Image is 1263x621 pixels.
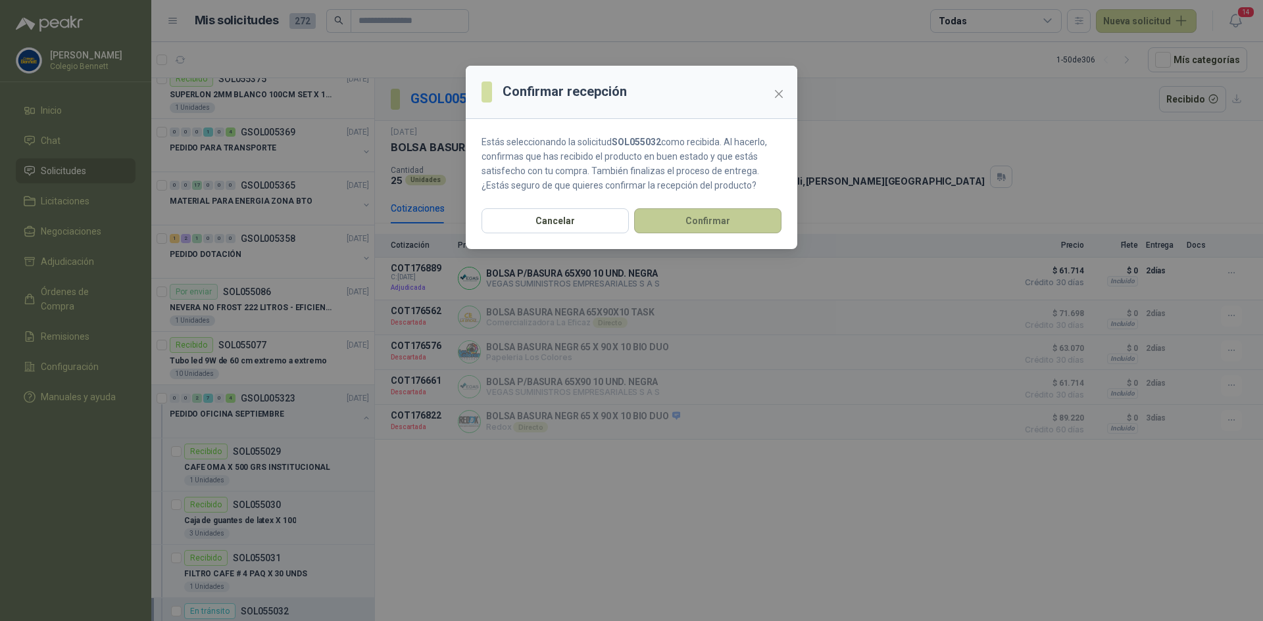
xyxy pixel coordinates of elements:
strong: SOL055032 [612,137,661,147]
button: Confirmar [634,208,781,233]
button: Close [768,83,789,104]
h3: Confirmar recepción [503,81,627,102]
span: close [774,89,784,99]
p: Estás seleccionando la solicitud como recibida. Al hacerlo, confirmas que has recibido el product... [482,135,781,193]
button: Cancelar [482,208,629,233]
